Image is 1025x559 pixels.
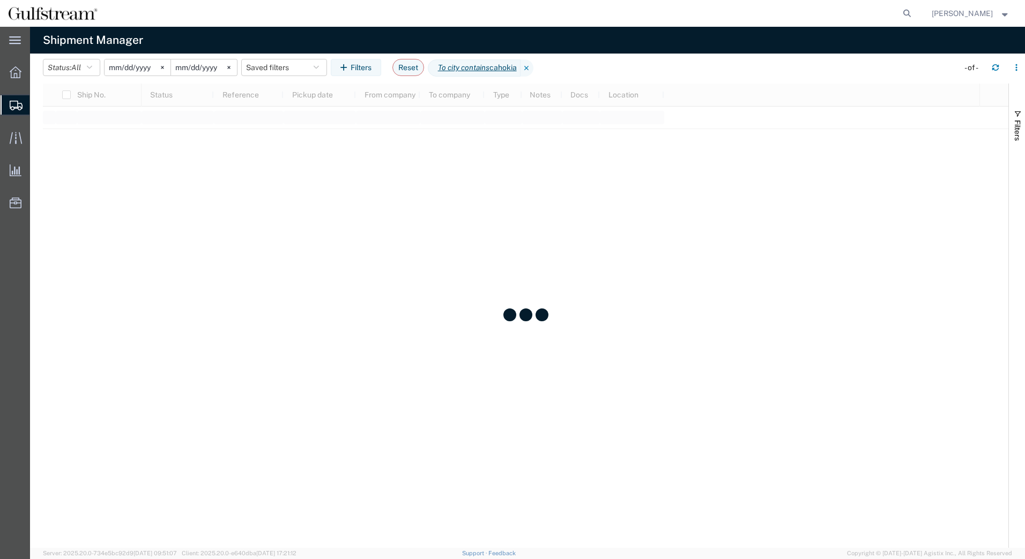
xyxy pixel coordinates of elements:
[256,550,296,556] span: [DATE] 17:21:12
[488,550,516,556] a: Feedback
[8,5,98,21] img: logo
[43,59,100,76] button: Status:All
[964,62,983,73] div: - of -
[71,63,81,72] span: All
[462,550,489,556] a: Support
[171,59,237,75] input: Not set
[428,59,521,77] span: To city contains cahokia
[931,7,1011,20] button: [PERSON_NAME]
[438,62,489,73] i: To city contains
[43,550,177,556] span: Server: 2025.20.0-734e5bc92d9
[847,549,1012,558] span: Copyright © [DATE]-[DATE] Agistix Inc., All Rights Reserved
[1013,120,1022,141] span: Filters
[105,59,170,75] input: Not set
[392,59,424,76] button: Reset
[133,550,177,556] span: [DATE] 09:51:07
[331,59,381,76] button: Filters
[932,7,993,19] span: Josh Roberts
[241,59,327,76] button: Saved filters
[182,550,296,556] span: Client: 2025.20.0-e640dba
[43,27,143,54] h4: Shipment Manager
